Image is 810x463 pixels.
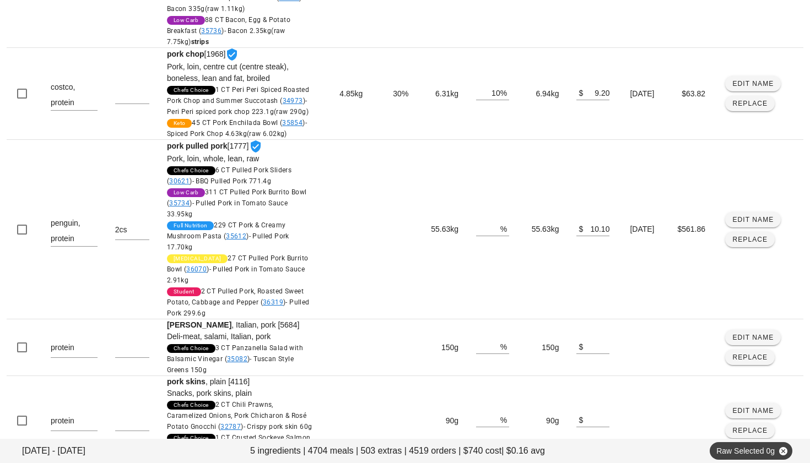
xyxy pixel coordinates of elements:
[167,332,271,341] span: Deli-meat, salami, Italian, pork
[501,444,545,457] span: | $0.16 avg
[725,96,774,111] button: Replace
[732,334,774,341] span: Edit Name
[274,108,309,116] span: (raw 290g)
[167,154,259,163] span: Pork, loin, whole, lean, raw
[174,86,209,95] span: Chefs Choice
[518,48,568,140] td: 6.94kg
[167,119,307,138] span: 45 CT Pork Enchilada Bowl ( )
[167,50,312,139] span: [1968]
[186,265,207,273] a: 36070
[417,48,467,140] td: 6.31kg
[621,140,667,319] td: [DATE]
[732,80,774,88] span: Edit Name
[169,177,190,185] a: 30621
[191,38,209,46] strong: strips
[205,5,245,13] span: (raw 1.11kg)
[500,412,509,427] div: %
[282,119,303,127] a: 35854
[576,412,583,427] div: $
[716,442,786,460] span: Raw Selected 0g
[244,423,312,431] span: - Crispy pork skin 60g
[227,355,247,363] a: 35082
[518,140,568,319] td: 55.63kg
[732,100,768,107] span: Replace
[167,287,310,317] span: 2 CT Pulled Pork, Roasted Sweet Potato, Cabbage and Pepper ( )
[263,298,283,306] a: 36319
[174,166,209,175] span: Chefs Choice
[167,401,312,431] span: 2 CT Chili Prawns, Caramelized Onions, Pork Chicharon & Rosé Potato Gnocchi ( )
[174,344,209,353] span: Chefs Choice
[247,130,287,138] span: (raw 6.02kg)
[167,27,285,46] span: - Bacon 2.35kg
[725,330,781,345] button: Edit Name
[417,319,467,376] td: 150g
[174,119,186,128] span: Keto
[500,339,509,353] div: %
[621,48,667,140] td: [DATE]
[725,403,781,418] button: Edit Name
[725,212,781,227] button: Edit Name
[174,188,198,197] span: Low Carb
[339,89,363,98] span: 4.85kg
[725,350,774,365] button: Replace
[500,85,509,100] div: %
[167,16,290,46] span: 88 CT Bacon, Egg & Potato Breakfast ( )
[167,86,309,116] span: 1 CT Peri Peri Spiced Roasted Pork Chop and Summer Succotash ( )
[732,236,768,243] span: Replace
[725,232,774,247] button: Replace
[576,339,583,353] div: $
[732,407,774,415] span: Edit Name
[174,434,209,443] span: Chefs Choice
[518,319,568,376] td: 150g
[167,141,228,150] strong: pork pulled pork
[226,232,246,240] a: 35612
[220,423,241,431] a: 32787
[169,199,190,207] a: 35734
[174,221,208,230] span: Full Nutrition
[167,265,305,284] span: - Pulled Pork in Tomato Sauce 2.91kg
[167,320,312,375] span: , Italian, pork [5684]
[167,344,303,374] span: 3 CT Panzanella Salad with Balsamic Vinegar ( )
[283,97,303,105] a: 34973
[174,254,222,263] span: [MEDICAL_DATA]
[778,446,788,456] button: Close
[167,389,252,397] span: Snacks, pork skins, plain
[725,76,781,91] button: Edit Name
[167,199,288,218] span: - Pulled Pork in Tomato Sauce 33.95kg
[167,377,206,386] strong: pork skins
[393,89,408,98] span: 30%
[576,221,583,236] div: $
[167,320,231,329] strong: [PERSON_NAME]
[682,89,705,98] span: $63.82
[500,221,509,236] div: %
[732,427,768,434] span: Replace
[174,287,195,296] span: Student
[732,353,768,361] span: Replace
[174,401,209,410] span: Chefs Choice
[167,166,291,185] span: 6 CT Pulled Pork Sliders ( )
[167,50,204,58] strong: pork chop
[167,254,309,284] span: 27 CT Pulled Pork Burrito Bowl ( )
[167,141,312,319] span: [1777]
[192,177,272,185] span: - BBQ Pulled Pork 771.4g
[167,221,289,251] span: 229 CT Pork & Creamy Mushroom Pasta ( )
[174,16,198,25] span: Low Carb
[725,423,774,438] button: Replace
[576,85,583,100] div: $
[201,27,222,35] a: 35736
[732,216,774,224] span: Edit Name
[167,232,289,251] span: - Pulled Pork 17.70kg
[677,225,705,233] span: $561.86
[167,188,307,218] span: 311 CT Pulled Pork Burrito Bowl ( )
[417,140,467,319] td: 55.63kg
[167,62,289,83] span: Pork, loin, centre cut (centre steak), boneless, lean and fat, broiled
